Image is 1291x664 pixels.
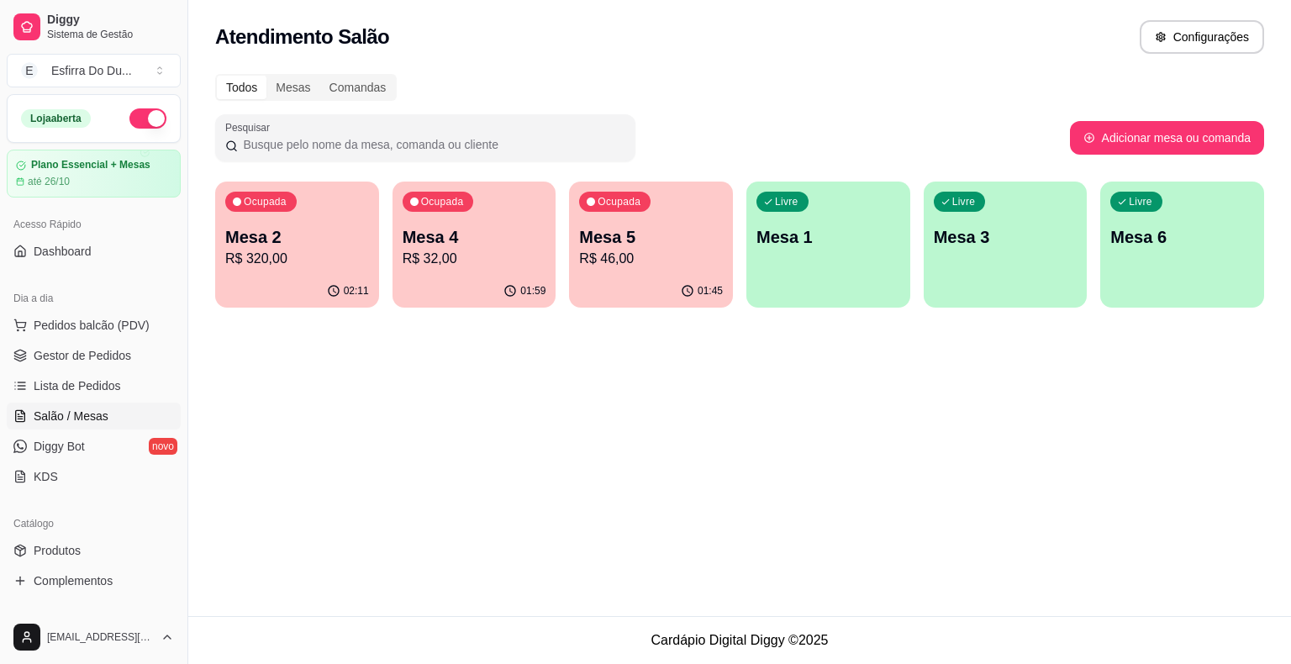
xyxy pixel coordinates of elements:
a: DiggySistema de Gestão [7,7,181,47]
a: Complementos [7,567,181,594]
div: Loja aberta [21,109,91,128]
a: Produtos [7,537,181,564]
button: Alterar Status [129,108,166,129]
p: R$ 46,00 [579,249,723,269]
a: Diggy Botnovo [7,433,181,460]
a: Salão / Mesas [7,403,181,429]
p: Livre [952,195,976,208]
p: R$ 32,00 [403,249,546,269]
button: Adicionar mesa ou comanda [1070,121,1264,155]
button: LivreMesa 3 [924,182,1088,308]
span: Produtos [34,542,81,559]
p: Mesa 4 [403,225,546,249]
span: Sistema de Gestão [47,28,174,41]
span: Diggy Bot [34,438,85,455]
span: E [21,62,38,79]
div: Mesas [266,76,319,99]
button: LivreMesa 1 [746,182,910,308]
span: Diggy [47,13,174,28]
a: Lista de Pedidos [7,372,181,399]
article: Plano Essencial + Mesas [31,159,150,171]
p: Mesa 1 [756,225,900,249]
h2: Atendimento Salão [215,24,389,50]
p: Ocupada [598,195,640,208]
p: Ocupada [421,195,464,208]
div: Acesso Rápido [7,211,181,238]
button: LivreMesa 6 [1100,182,1264,308]
a: Plano Essencial + Mesasaté 26/10 [7,150,181,198]
div: Comandas [320,76,396,99]
div: Catálogo [7,510,181,537]
div: Esfirra Do Du ... [51,62,132,79]
input: Pesquisar [238,136,625,153]
p: Ocupada [244,195,287,208]
article: até 26/10 [28,175,70,188]
a: Gestor de Pedidos [7,342,181,369]
span: Gestor de Pedidos [34,347,131,364]
p: 01:59 [520,284,545,298]
button: Select a team [7,54,181,87]
div: Todos [217,76,266,99]
span: Pedidos balcão (PDV) [34,317,150,334]
p: Livre [775,195,798,208]
footer: Cardápio Digital Diggy © 2025 [188,616,1291,664]
span: KDS [34,468,58,485]
a: KDS [7,463,181,490]
button: OcupadaMesa 4R$ 32,0001:59 [393,182,556,308]
p: Mesa 6 [1110,225,1254,249]
p: 01:45 [698,284,723,298]
span: [EMAIL_ADDRESS][DOMAIN_NAME] [47,630,154,644]
button: [EMAIL_ADDRESS][DOMAIN_NAME] [7,617,181,657]
p: Mesa 3 [934,225,1078,249]
button: Configurações [1140,20,1264,54]
span: Lista de Pedidos [34,377,121,394]
p: Mesa 2 [225,225,369,249]
p: Livre [1129,195,1152,208]
a: Dashboard [7,238,181,265]
p: Mesa 5 [579,225,723,249]
span: Salão / Mesas [34,408,108,424]
button: Pedidos balcão (PDV) [7,312,181,339]
p: 02:11 [344,284,369,298]
span: Complementos [34,572,113,589]
button: OcupadaMesa 5R$ 46,0001:45 [569,182,733,308]
label: Pesquisar [225,120,276,134]
p: R$ 320,00 [225,249,369,269]
div: Dia a dia [7,285,181,312]
button: OcupadaMesa 2R$ 320,0002:11 [215,182,379,308]
span: Dashboard [34,243,92,260]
